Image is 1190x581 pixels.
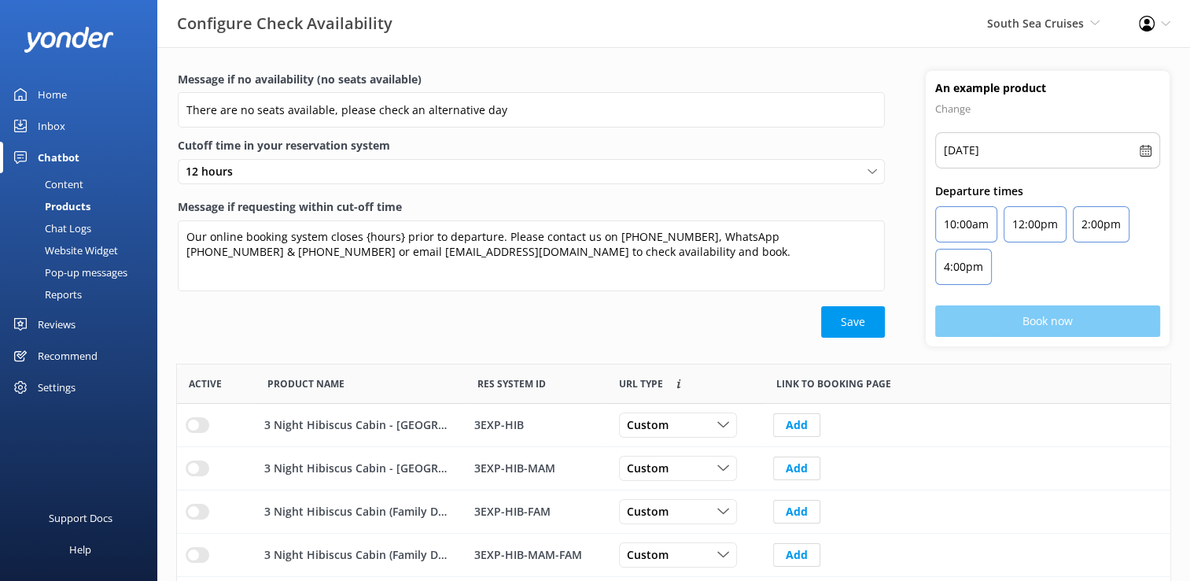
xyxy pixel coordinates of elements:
p: 3 Night Hibiscus Cabin - [GEOGRAPHIC_DATA] Princess [264,416,448,434]
span: Custom [627,546,678,564]
label: Cutoff time in your reservation system [178,137,885,154]
img: yonder-white-logo.png [24,27,114,53]
span: Link to booking page [619,376,663,391]
button: Add [773,457,820,480]
span: Link to booking page [776,376,891,391]
div: Pop-up messages [9,261,127,283]
label: Message if no availability (no seats available) [178,71,885,88]
button: Add [773,543,820,567]
div: Reports [9,283,82,305]
div: row [177,447,1170,490]
button: Save [821,306,885,338]
a: Content [9,173,157,195]
div: Help [69,534,91,565]
a: Chat Logs [9,217,157,239]
div: Chat Logs [9,217,91,239]
div: 3EXP-HIB [474,416,599,434]
p: Departure times [935,183,1160,200]
div: Settings [38,372,76,403]
div: Website Widget [9,239,118,261]
div: Home [38,79,67,110]
button: Add [773,413,820,437]
span: 12 hours [186,163,242,180]
div: Products [9,195,90,217]
p: 4:00pm [944,257,983,276]
input: Enter a message [178,92,885,128]
button: Add [773,500,820,524]
div: Reviews [38,309,76,340]
p: 3 Night Hibiscus Cabin (Family Date) [264,503,448,520]
p: 3 Night Hibiscus Cabin (Family Date) [264,546,448,564]
p: 10:00am [944,215,989,234]
a: Products [9,195,157,217]
label: Message if requesting within cut-off time [178,198,885,216]
span: Product Name [267,376,344,391]
p: 12:00pm [1012,215,1058,234]
a: Pop-up messages [9,261,157,283]
p: 2:00pm [1081,215,1121,234]
div: row [177,490,1170,534]
a: Reports [9,283,157,305]
p: [DATE] [944,141,979,160]
span: Res System ID [477,376,546,391]
span: Custom [627,460,678,477]
span: Custom [627,503,678,520]
div: row [177,534,1170,577]
div: 3EXP-HIB-FAM [474,503,599,520]
div: Recommend [38,340,98,372]
p: 3 Night Hibiscus Cabin - [GEOGRAPHIC_DATA] Princess [264,460,448,477]
div: 3EXP-HIB-MAM [474,460,599,477]
h3: Configure Check Availability [177,11,392,36]
div: Inbox [38,110,65,142]
span: Active [189,376,222,391]
span: South Sea Cruises [987,16,1084,31]
textarea: Our online booking system closes {hours} prior to departure. Please contact us on [PHONE_NUMBER],... [178,220,885,291]
span: Custom [627,416,678,434]
h4: An example product [935,80,1160,96]
div: row [177,404,1170,447]
p: Change [935,99,1160,118]
a: Website Widget [9,239,157,261]
div: Support Docs [49,502,112,534]
div: Chatbot [38,142,79,173]
div: 3EXP-HIB-MAM-FAM [474,546,599,564]
div: Content [9,173,83,195]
